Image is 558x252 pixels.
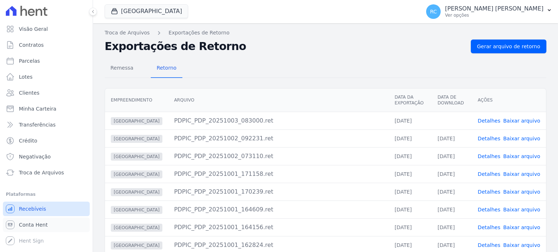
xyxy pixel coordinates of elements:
span: [GEOGRAPHIC_DATA] [111,153,162,161]
button: RC [PERSON_NAME] [PERSON_NAME] Ver opções [420,1,558,22]
td: [DATE] [389,165,432,183]
span: Crédito [19,137,37,144]
div: PDPIC_PDP_20251001_170239.ret [174,187,383,196]
p: [PERSON_NAME] [PERSON_NAME] [445,5,543,12]
button: [GEOGRAPHIC_DATA] [105,4,188,18]
div: PDPIC_PDP_20251001_164156.ret [174,223,383,232]
span: [GEOGRAPHIC_DATA] [111,117,162,125]
p: Ver opções [445,12,543,18]
span: Retorno [152,61,181,75]
span: Clientes [19,89,39,96]
a: Baixar arquivo [503,189,540,195]
span: [GEOGRAPHIC_DATA] [111,135,162,143]
a: Lotes [3,70,90,84]
a: Clientes [3,86,90,100]
a: Gerar arquivo de retorno [471,40,546,53]
td: [DATE] [389,201,432,218]
nav: Breadcrumb [105,29,546,37]
a: Troca de Arquivos [3,165,90,180]
div: PDPIC_PDP_20251001_171158.ret [174,170,383,178]
a: Detalhes [478,224,500,230]
th: Ações [472,88,546,112]
a: Baixar arquivo [503,136,540,141]
td: [DATE] [389,129,432,147]
span: Parcelas [19,57,40,65]
span: Gerar arquivo de retorno [477,43,540,50]
a: Conta Hent [3,218,90,232]
a: Transferências [3,117,90,132]
div: PDPIC_PDP_20251001_164609.ret [174,205,383,214]
a: Recebíveis [3,202,90,216]
a: Minha Carteira [3,102,90,116]
a: Baixar arquivo [503,171,540,177]
h2: Exportações de Retorno [105,40,465,53]
th: Empreendimento [105,88,168,112]
a: Retorno [151,59,182,78]
a: Baixar arquivo [503,224,540,230]
div: PDPIC_PDP_20251002_092231.ret [174,134,383,143]
span: Contratos [19,41,44,49]
a: Detalhes [478,242,500,248]
a: Baixar arquivo [503,153,540,159]
a: Detalhes [478,207,500,212]
a: Contratos [3,38,90,52]
th: Data de Download [432,88,472,112]
a: Negativação [3,149,90,164]
a: Parcelas [3,54,90,68]
a: Visão Geral [3,22,90,36]
span: RC [430,9,437,14]
th: Arquivo [168,88,389,112]
td: [DATE] [432,129,472,147]
td: [DATE] [432,147,472,165]
td: [DATE] [432,165,472,183]
span: [GEOGRAPHIC_DATA] [111,188,162,196]
th: Data da Exportação [389,88,432,112]
a: Detalhes [478,153,500,159]
span: [GEOGRAPHIC_DATA] [111,170,162,178]
div: PDPIC_PDP_20251001_162824.ret [174,241,383,249]
span: Transferências [19,121,56,128]
a: Detalhes [478,136,500,141]
a: Crédito [3,133,90,148]
a: Detalhes [478,118,500,124]
a: Troca de Arquivos [105,29,150,37]
span: Negativação [19,153,51,160]
span: Troca de Arquivos [19,169,64,176]
a: Baixar arquivo [503,118,540,124]
span: Remessa [106,61,138,75]
a: Detalhes [478,171,500,177]
a: Baixar arquivo [503,242,540,248]
span: Minha Carteira [19,105,56,112]
span: [GEOGRAPHIC_DATA] [111,206,162,214]
a: Remessa [105,59,139,78]
span: [GEOGRAPHIC_DATA] [111,241,162,249]
span: Visão Geral [19,25,48,33]
td: [DATE] [389,218,432,236]
a: Detalhes [478,189,500,195]
div: PDPIC_PDP_20251003_083000.ret [174,116,383,125]
td: [DATE] [432,218,472,236]
nav: Tab selector [105,59,182,78]
span: Lotes [19,73,33,80]
span: Conta Hent [19,221,48,228]
span: Recebíveis [19,205,46,212]
td: [DATE] [432,183,472,201]
td: [DATE] [389,147,432,165]
a: Exportações de Retorno [169,29,230,37]
td: [DATE] [389,183,432,201]
a: Baixar arquivo [503,207,540,212]
td: [DATE] [432,201,472,218]
div: PDPIC_PDP_20251002_073110.ret [174,152,383,161]
span: [GEOGRAPHIC_DATA] [111,224,162,232]
div: Plataformas [6,190,87,199]
td: [DATE] [389,112,432,129]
